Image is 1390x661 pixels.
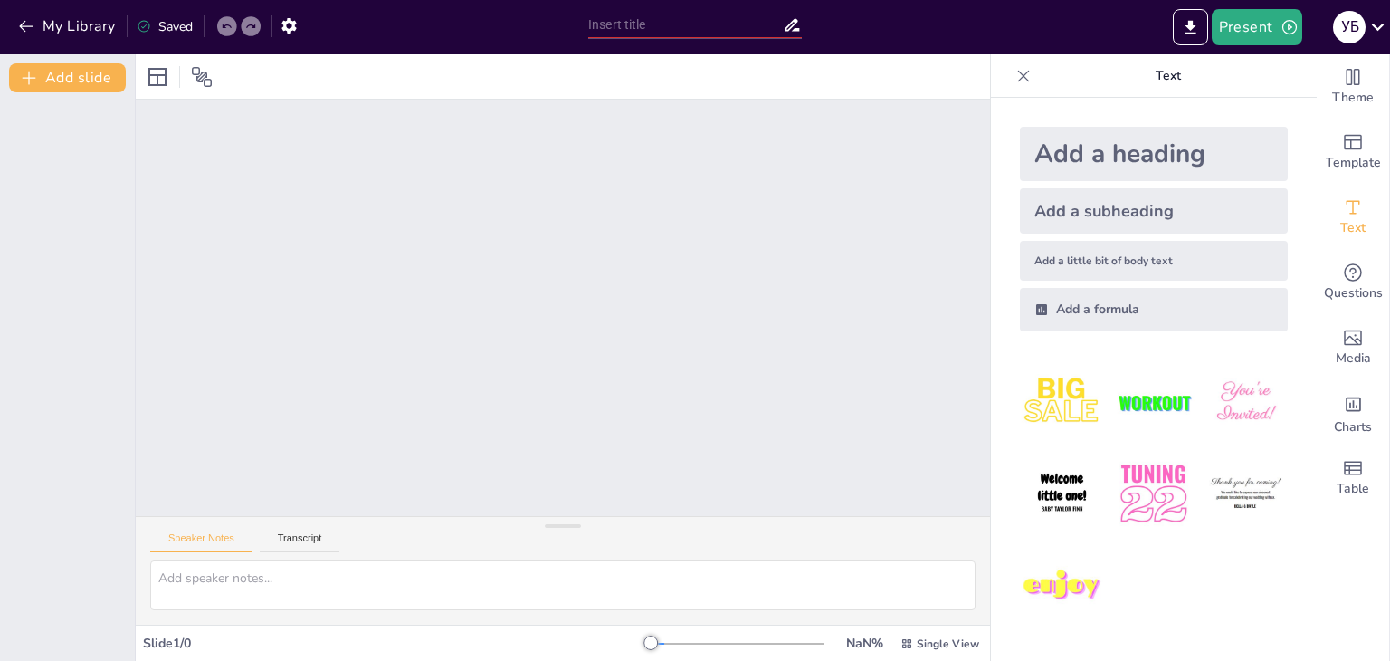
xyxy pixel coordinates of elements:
[150,532,252,552] button: Speaker Notes
[1317,120,1389,185] div: Add ready made slides
[1326,153,1381,173] span: Template
[191,66,213,88] span: Position
[1038,54,1299,98] p: Text
[1324,283,1383,303] span: Questions
[143,62,172,91] div: Layout
[1340,218,1366,238] span: Text
[1020,127,1288,181] div: Add a heading
[1332,88,1374,108] span: Theme
[1337,479,1369,499] span: Table
[1333,11,1366,43] div: У Б
[1317,380,1389,445] div: Add charts and graphs
[137,18,193,35] div: Saved
[1317,315,1389,380] div: Add images, graphics, shapes or video
[1333,9,1366,45] button: У Б
[14,12,123,41] button: My Library
[588,12,783,38] input: Insert title
[1111,452,1195,536] img: 5.jpeg
[260,532,340,552] button: Transcript
[1111,360,1195,445] img: 2.jpeg
[1212,9,1302,45] button: Present
[1020,241,1288,281] div: Add a little bit of body text
[143,635,651,652] div: Slide 1 / 0
[1317,250,1389,315] div: Get real-time input from your audience
[1173,9,1208,45] button: Export to PowerPoint
[1204,360,1288,445] img: 3.jpeg
[1020,288,1288,331] div: Add a formula
[1336,349,1371,369] span: Media
[1020,188,1288,234] div: Add a subheading
[1020,544,1104,628] img: 7.jpeg
[1317,445,1389,511] div: Add a table
[843,635,886,652] div: NaN %
[9,63,126,92] button: Add slide
[1204,452,1288,536] img: 6.jpeg
[1020,452,1104,536] img: 4.jpeg
[1317,185,1389,250] div: Add text boxes
[917,637,979,651] span: Single View
[1317,54,1389,120] div: Change the overall theme
[1020,360,1104,445] img: 1.jpeg
[1334,417,1372,437] span: Charts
